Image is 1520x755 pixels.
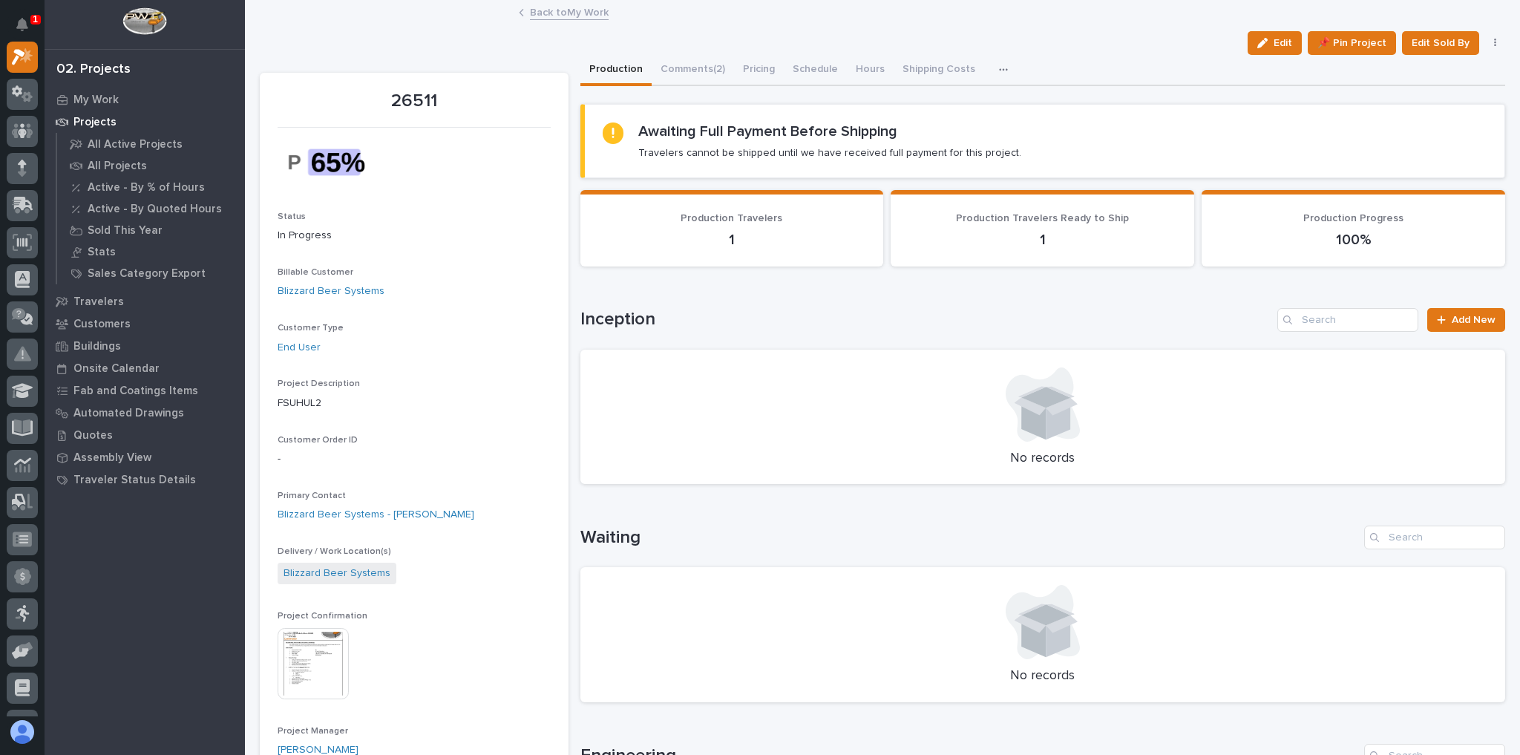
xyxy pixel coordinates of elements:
[57,263,245,284] a: Sales Category Export
[1452,315,1496,325] span: Add New
[908,231,1176,249] p: 1
[278,491,346,500] span: Primary Contact
[580,55,652,86] button: Production
[45,357,245,379] a: Onsite Calendar
[1427,308,1505,332] a: Add New
[122,7,166,35] img: Workspace Logo
[73,116,117,129] p: Projects
[1402,31,1479,55] button: Edit Sold By
[681,213,782,223] span: Production Travelers
[1219,231,1487,249] p: 100%
[278,612,367,621] span: Project Confirmation
[1248,31,1302,55] button: Edit
[57,134,245,154] a: All Active Projects
[45,402,245,424] a: Automated Drawings
[45,335,245,357] a: Buildings
[278,268,353,277] span: Billable Customer
[598,231,866,249] p: 1
[278,324,344,333] span: Customer Type
[278,91,551,112] p: 26511
[73,362,160,376] p: Onsite Calendar
[278,340,321,356] a: End User
[57,198,245,219] a: Active - By Quoted Hours
[45,111,245,133] a: Projects
[45,379,245,402] a: Fab and Coatings Items
[57,177,245,197] a: Active - By % of Hours
[598,668,1488,684] p: No records
[88,224,163,238] p: Sold This Year
[73,385,198,398] p: Fab and Coatings Items
[7,9,38,40] button: Notifications
[88,181,205,195] p: Active - By % of Hours
[1317,34,1386,52] span: 📌 Pin Project
[73,94,119,107] p: My Work
[784,55,847,86] button: Schedule
[530,3,609,20] a: Back toMy Work
[580,309,1271,330] h1: Inception
[638,146,1021,160] p: Travelers cannot be shipped until we have received full payment for this project.
[33,14,38,24] p: 1
[278,228,551,244] p: In Progress
[847,55,894,86] button: Hours
[57,241,245,262] a: Stats
[278,436,358,445] span: Customer Order ID
[894,55,984,86] button: Shipping Costs
[278,727,348,736] span: Project Manager
[1412,34,1470,52] span: Edit Sold By
[88,246,116,259] p: Stats
[88,138,183,151] p: All Active Projects
[278,451,551,467] p: -
[73,407,184,420] p: Automated Drawings
[73,318,131,331] p: Customers
[45,424,245,446] a: Quotes
[73,340,121,353] p: Buildings
[73,429,113,442] p: Quotes
[45,88,245,111] a: My Work
[278,284,384,299] a: Blizzard Beer Systems
[45,290,245,313] a: Travelers
[88,267,206,281] p: Sales Category Export
[278,212,306,221] span: Status
[45,468,245,491] a: Traveler Status Details
[88,160,147,173] p: All Projects
[278,379,360,388] span: Project Description
[956,213,1129,223] span: Production Travelers Ready to Ship
[88,203,222,216] p: Active - By Quoted Hours
[284,566,390,581] a: Blizzard Beer Systems
[45,313,245,335] a: Customers
[278,137,389,188] img: NR3n3-kb1PlpUdtYzPL9z0B-eaRrfsKRwgMR1gOb_z4
[56,62,131,78] div: 02. Projects
[278,507,474,523] a: Blizzard Beer Systems - [PERSON_NAME]
[73,295,124,309] p: Travelers
[1277,308,1418,332] input: Search
[1364,526,1505,549] input: Search
[734,55,784,86] button: Pricing
[57,155,245,176] a: All Projects
[278,396,551,411] p: FSUHUL2
[73,451,151,465] p: Assembly View
[580,527,1359,549] h1: Waiting
[19,18,38,42] div: Notifications1
[1274,36,1292,50] span: Edit
[278,547,391,556] span: Delivery / Work Location(s)
[57,220,245,241] a: Sold This Year
[598,451,1488,467] p: No records
[652,55,734,86] button: Comments (2)
[1308,31,1396,55] button: 📌 Pin Project
[1303,213,1403,223] span: Production Progress
[7,716,38,748] button: users-avatar
[73,474,196,487] p: Traveler Status Details
[638,122,897,140] h2: Awaiting Full Payment Before Shipping
[45,446,245,468] a: Assembly View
